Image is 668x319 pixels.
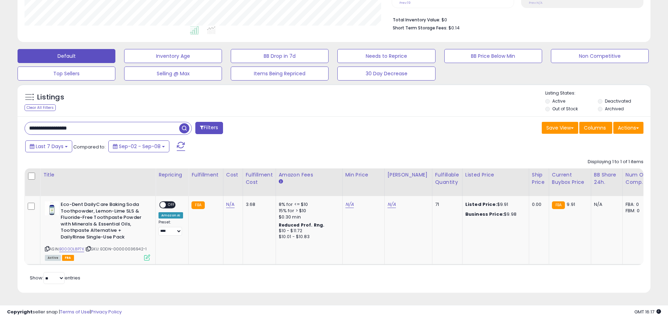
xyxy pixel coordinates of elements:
[85,246,147,252] span: | SKU: EODN-00000036942-1
[579,122,612,134] button: Columns
[279,228,337,234] div: $10 - $11.72
[231,67,329,81] button: Items Being Repriced
[387,171,429,179] div: [PERSON_NAME]
[45,255,61,261] span: All listings currently available for purchase on Amazon
[552,106,578,112] label: Out of Stock
[7,309,122,315] div: seller snap | |
[626,171,651,186] div: Num of Comp.
[226,201,235,208] a: N/A
[435,201,457,208] div: 71
[542,122,578,134] button: Save View
[337,67,435,81] button: 30 Day Decrease
[605,106,624,112] label: Archived
[91,308,122,315] a: Privacy Policy
[119,143,161,150] span: Sep-02 - Sep-08
[279,214,337,220] div: $0.30 min
[246,171,273,186] div: Fulfillment Cost
[108,140,169,152] button: Sep-02 - Sep-08
[158,212,183,219] div: Amazon AI
[279,208,337,214] div: 15% for > $10
[393,15,638,23] li: $0
[61,201,146,242] b: Eco-Dent DailyCare Baking Soda Toothpowder, Lemon-Lime SLS & Fluoride-Free Toothpaste Powder with...
[231,49,329,63] button: BB Drop in 7d
[567,201,575,208] span: 9.91
[166,202,177,208] span: OFF
[36,143,63,150] span: Last 7 Days
[45,201,59,215] img: 41zTcnrG14L._SL40_.jpg
[226,171,240,179] div: Cost
[7,308,33,315] strong: Copyright
[18,67,115,81] button: Top Sellers
[246,201,270,208] div: 3.68
[393,17,440,23] b: Total Inventory Value:
[393,25,447,31] b: Short Term Storage Fees:
[337,49,435,63] button: Needs to Reprice
[279,234,337,240] div: $10.01 - $10.83
[191,201,204,209] small: FBA
[345,171,382,179] div: Min Price
[435,171,459,186] div: Fulfillable Quantity
[59,246,84,252] a: B000OL8P7K
[25,140,72,152] button: Last 7 Days
[279,201,337,208] div: 8% for <= $10
[345,201,354,208] a: N/A
[195,122,223,134] button: Filters
[124,67,222,81] button: Selling @ Max
[387,201,396,208] a: N/A
[626,208,649,214] div: FBM: 0
[399,1,411,5] small: Prev: 19
[552,98,565,104] label: Active
[18,49,115,63] button: Default
[465,211,504,217] b: Business Price:
[551,49,649,63] button: Non Competitive
[465,171,526,179] div: Listed Price
[545,90,650,97] p: Listing States:
[626,201,649,208] div: FBA: 0
[444,49,542,63] button: BB Price Below Min
[588,159,643,165] div: Displaying 1 to 1 of 1 items
[532,171,546,186] div: Ship Price
[25,104,56,111] div: Clear All Filters
[448,25,460,31] span: $0.14
[465,201,497,208] b: Listed Price:
[532,201,544,208] div: 0.00
[584,124,606,131] span: Columns
[37,92,64,102] h5: Listings
[279,171,339,179] div: Amazon Fees
[124,49,222,63] button: Inventory Age
[279,179,283,185] small: Amazon Fees.
[552,171,588,186] div: Current Buybox Price
[45,201,150,260] div: ASIN:
[62,255,74,261] span: FBA
[613,122,643,134] button: Actions
[465,201,524,208] div: $9.91
[73,144,106,150] span: Compared to:
[279,222,325,228] b: Reduced Prof. Rng.
[605,98,631,104] label: Deactivated
[529,1,542,5] small: Prev: N/A
[43,171,153,179] div: Title
[158,220,183,236] div: Preset:
[60,308,90,315] a: Terms of Use
[552,201,565,209] small: FBA
[30,275,80,281] span: Show: entries
[594,201,617,208] div: N/A
[191,171,220,179] div: Fulfillment
[594,171,620,186] div: BB Share 24h.
[465,211,524,217] div: $9.98
[634,308,661,315] span: 2025-09-16 16:17 GMT
[158,171,185,179] div: Repricing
